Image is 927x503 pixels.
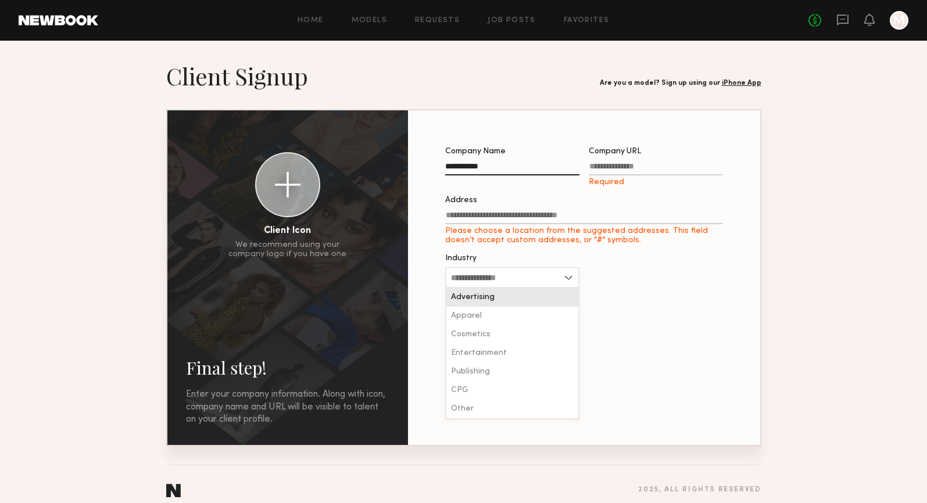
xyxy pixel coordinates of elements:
span: Publishing [451,368,490,376]
div: We recommend using your company logo if you have one [228,240,346,259]
input: Company URLRequired [589,162,723,175]
span: Other [451,405,474,413]
a: Favorites [564,17,610,24]
h2: Final step! [186,356,389,379]
div: Client Icon [264,227,311,236]
div: Enter your company information. Along with icon, company name and URL will be visible to talent o... [186,389,389,426]
a: M [890,11,908,30]
div: Company Name [445,148,579,156]
div: Industry [445,254,579,263]
span: Apparel [451,312,482,320]
div: Please choose a location from the suggested addresses. This field doesn’t accept custom addresses... [445,227,723,245]
h1: Client Signup [166,62,308,91]
a: Home [298,17,324,24]
div: 2025 , all rights reserved [638,486,761,494]
div: Are you a model? Sign up using our [600,80,761,87]
a: iPhone App [722,80,761,87]
a: Requests [415,17,460,24]
input: Company Name [445,162,579,175]
span: Cosmetics [451,330,491,339]
a: Models [352,17,387,24]
span: Entertainment [451,349,507,357]
a: Job Posts [488,17,536,24]
div: Company URL [589,148,723,156]
div: Address [445,196,723,204]
span: CPG [451,386,468,394]
span: Advertising [451,293,495,301]
div: Required [589,178,723,187]
input: AddressPlease choose a location from the suggested addresses. This field doesn’t accept custom ad... [445,211,723,224]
